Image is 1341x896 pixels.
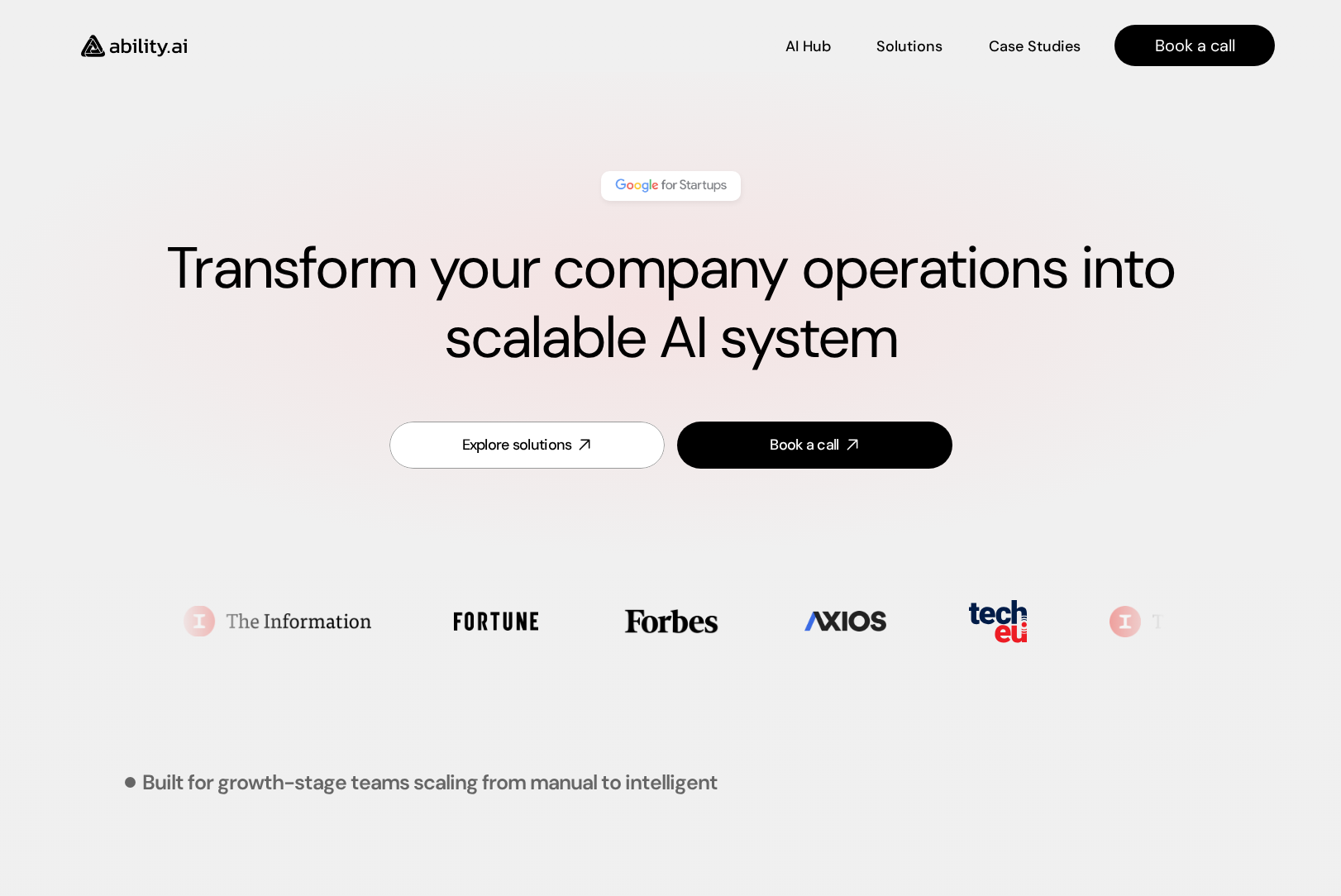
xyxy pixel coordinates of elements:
nav: Main navigation [210,25,1275,66]
a: AI Hub [785,31,831,60]
a: Explore solutions [389,422,665,469]
a: Solutions [876,31,943,60]
div: Explore solutions [462,435,572,455]
div: Book a call [770,435,838,455]
a: Book a call [677,422,952,469]
p: Book a call [1155,34,1235,57]
p: AI Hub [785,36,831,57]
h1: Transform your company operations into scalable AI system [66,234,1275,373]
p: Case Studies [989,36,1081,57]
p: Solutions [876,36,943,57]
p: Built for growth-stage teams scaling from manual to intelligent [142,772,718,793]
a: Case Studies [988,31,1081,60]
a: Book a call [1114,25,1275,66]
